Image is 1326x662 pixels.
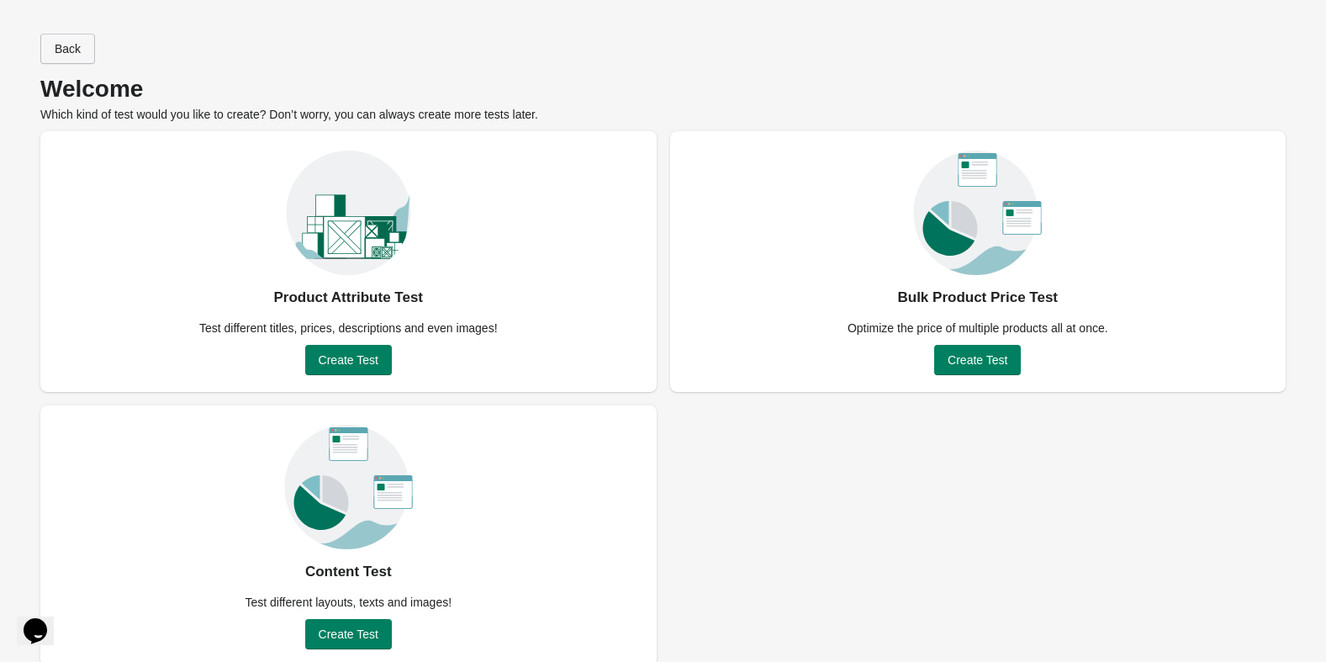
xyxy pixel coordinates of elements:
[305,619,392,649] button: Create Test
[934,345,1021,375] button: Create Test
[55,42,81,56] span: Back
[948,353,1007,367] span: Create Test
[305,345,392,375] button: Create Test
[235,594,462,611] div: Test different layouts, texts and images!
[40,81,1286,98] p: Welcome
[837,320,1118,336] div: Optimize the price of multiple products all at once.
[273,284,423,311] div: Product Attribute Test
[40,81,1286,123] div: Which kind of test would you like to create? Don’t worry, you can always create more tests later.
[897,284,1058,311] div: Bulk Product Price Test
[305,559,392,585] div: Content Test
[319,628,378,641] span: Create Test
[17,595,71,645] iframe: chat widget
[189,320,508,336] div: Test different titles, prices, descriptions and even images!
[319,353,378,367] span: Create Test
[40,34,95,64] button: Back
